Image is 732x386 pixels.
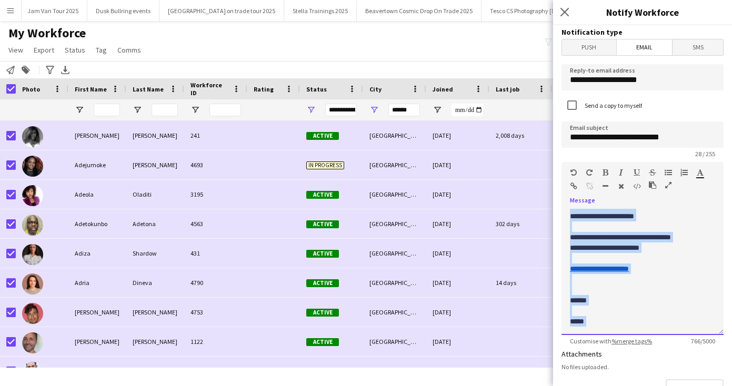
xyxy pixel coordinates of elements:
img: Adetokunbo Adetona [22,215,43,236]
img: abigail taylor [22,126,43,147]
div: [DATE] [426,121,489,150]
div: [GEOGRAPHIC_DATA] [363,239,426,268]
span: Export [34,45,54,55]
a: Status [61,43,89,57]
div: 0 [553,239,621,268]
div: [GEOGRAPHIC_DATA] [363,180,426,209]
span: Status [306,85,327,93]
div: 14 days [489,268,553,297]
div: Price [126,357,184,385]
div: 3195 [184,180,247,209]
div: [DATE] [426,268,489,297]
div: [DATE] [426,327,489,356]
div: 4753 [184,298,247,327]
div: [DATE] [426,180,489,209]
input: First Name Filter Input [94,104,120,116]
button: Stella Trainings 2025 [284,1,357,21]
div: 302 days [489,209,553,238]
app-action-btn: Add to tag [19,64,32,76]
a: Export [29,43,58,57]
button: Text Color [696,168,704,177]
div: Shardow [126,239,184,268]
button: Beavertown Cosmic Drop On Trade 2025 [357,1,482,21]
span: Joined [433,85,453,93]
button: Strikethrough [649,168,656,177]
h3: Notify Workforce [553,5,732,19]
input: Joined Filter Input [452,104,483,116]
button: Insert Link [570,182,577,190]
div: [GEOGRAPHIC_DATA] [363,298,426,327]
img: Adria Dineva [22,273,43,294]
span: Active [306,338,339,346]
div: 4594 [184,357,247,385]
button: Tesco CS Photography [DATE] [482,1,577,21]
div: [PERSON_NAME] [126,298,184,327]
img: Adejumoke Elijah-Ogunniyi [22,156,43,177]
div: [GEOGRAPHIC_DATA] [363,357,426,385]
div: 0 [553,327,621,356]
div: 0 [553,209,621,238]
div: [DATE] [426,357,489,385]
button: Open Filter Menu [369,105,379,115]
span: 766 / 5000 [683,337,724,345]
button: Fullscreen [665,181,672,189]
div: [DATE] [426,239,489,268]
input: Workforce ID Filter Input [209,104,241,116]
img: Adiza Shardow [22,244,43,265]
span: City [369,85,382,93]
img: Alan Price [22,362,43,383]
a: Comms [113,43,145,57]
div: Adiza [68,239,126,268]
button: Undo [570,168,577,177]
span: Customise with [561,337,660,345]
div: Dineva [126,268,184,297]
span: Rating [254,85,274,93]
span: Email [617,39,673,55]
div: Adetona [126,209,184,238]
button: Paste as plain text [649,181,656,189]
span: SMS [673,39,723,55]
a: View [4,43,27,57]
div: [PERSON_NAME] [68,327,126,356]
div: [DATE] [426,298,489,327]
div: 0 [553,121,621,150]
button: Underline [633,168,640,177]
div: 241 [184,121,247,150]
div: [GEOGRAPHIC_DATA] [363,327,426,356]
span: Status [65,45,85,55]
span: Active [306,309,339,317]
button: [GEOGRAPHIC_DATA] on trade tour 2025 [159,1,284,21]
button: Clear Formatting [617,182,625,190]
div: Oladiti [126,180,184,209]
div: Adejumoke [68,150,126,179]
div: 4790 [184,268,247,297]
span: My Workforce [8,25,86,41]
img: Alan Johnstone [22,332,43,353]
span: Comms [117,45,141,55]
span: Photo [22,85,40,93]
label: Send a copy to myself [583,101,642,109]
span: Workforce ID [190,81,228,97]
button: Jam Van Tour 2025 [19,1,87,21]
button: Bold [601,168,609,177]
button: Redo [586,168,593,177]
div: [PERSON_NAME] [68,298,126,327]
div: [PERSON_NAME] [68,121,126,150]
button: Open Filter Menu [75,105,84,115]
a: %merge tags% [611,337,652,345]
label: Attachments [561,349,602,359]
div: 0 [553,298,621,327]
div: No files uploaded. [561,363,724,371]
div: 0 [553,180,621,209]
div: [GEOGRAPHIC_DATA] [363,150,426,179]
h3: Notification type [561,27,724,37]
div: 431 [184,239,247,268]
span: Tag [96,45,107,55]
span: Active [306,132,339,140]
button: Italic [617,168,625,177]
button: HTML Code [633,182,640,190]
button: Open Filter Menu [433,105,442,115]
span: First Name [75,85,107,93]
button: Dusk Bullring events [87,1,159,21]
input: City Filter Input [388,104,420,116]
